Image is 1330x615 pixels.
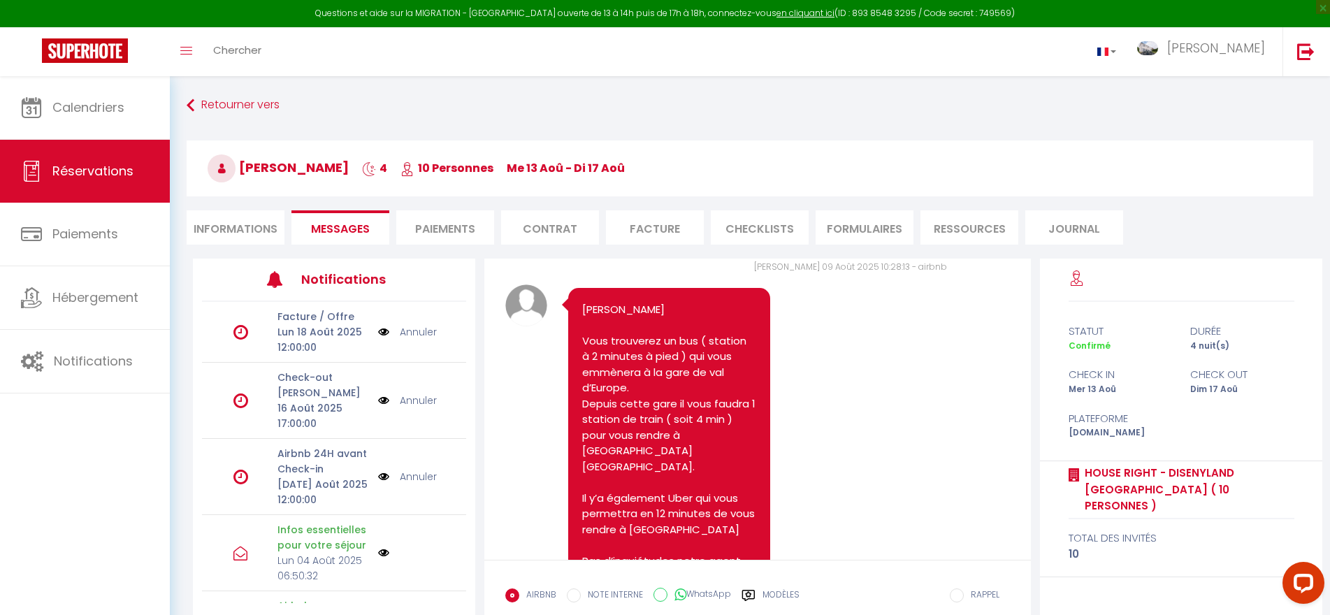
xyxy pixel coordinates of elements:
[1059,366,1181,383] div: check in
[1181,340,1303,353] div: 4 nuit(s)
[277,309,369,324] p: Facture / Offre
[400,160,493,176] span: 10 Personnes
[311,221,370,237] span: Messages
[400,469,437,484] a: Annuler
[1059,323,1181,340] div: statut
[277,446,369,477] p: Airbnb 24H avant Check-in
[52,225,118,243] span: Paiements
[505,284,547,326] img: avatar.png
[396,210,494,245] li: Paiements
[400,324,437,340] a: Annuler
[1297,43,1315,60] img: logout
[54,352,133,370] span: Notifications
[52,162,133,180] span: Réservations
[213,43,261,57] span: Chercher
[581,588,643,604] label: NOTE INTERNE
[1069,546,1294,563] div: 10
[208,159,349,176] span: [PERSON_NAME]
[1127,27,1282,76] a: ... [PERSON_NAME]
[964,588,999,604] label: RAPPEL
[762,588,800,613] label: Modèles
[816,210,913,245] li: FORMULAIRES
[187,210,284,245] li: Informations
[711,210,809,245] li: CHECKLISTS
[1059,383,1181,396] div: Mer 13 Aoû
[1059,410,1181,427] div: Plateforme
[378,469,389,484] img: NO IMAGE
[187,93,1313,118] a: Retourner vers
[277,477,369,507] p: [DATE] Août 2025 12:00:00
[277,522,369,553] p: Infos essentielles pour votre séjour
[776,7,834,19] a: en cliquant ici
[52,289,138,306] span: Hébergement
[606,210,704,245] li: Facture
[754,261,947,273] span: [PERSON_NAME] 09 Août 2025 10:28:13 - airbnb
[1025,210,1123,245] li: Journal
[507,160,625,176] span: me 13 Aoû - di 17 Aoû
[277,324,369,355] p: Lun 18 Août 2025 12:00:00
[277,370,369,385] p: Check-out
[519,588,556,604] label: AIRBNB
[1181,323,1303,340] div: durée
[203,27,272,76] a: Chercher
[277,385,369,431] p: [PERSON_NAME] 16 Août 2025 17:00:00
[378,324,389,340] img: NO IMAGE
[1167,39,1265,57] span: [PERSON_NAME]
[362,160,387,176] span: 4
[1080,465,1294,514] a: House Right - Disenyland [GEOGRAPHIC_DATA] ( 10 personnes )
[378,547,389,558] img: NO IMAGE
[1069,530,1294,547] div: total des invités
[667,588,731,603] label: WhatsApp
[378,393,389,408] img: NO IMAGE
[501,210,599,245] li: Contrat
[1181,383,1303,396] div: Dim 17 Aoû
[1271,556,1330,615] iframe: LiveChat chat widget
[52,99,124,116] span: Calendriers
[1069,340,1111,352] span: Confirmé
[301,263,411,295] h3: Notifications
[920,210,1018,245] li: Ressources
[400,393,437,408] a: Annuler
[1059,426,1181,440] div: [DOMAIN_NAME]
[42,38,128,63] img: Super Booking
[1137,41,1158,55] img: ...
[277,553,369,584] p: Lun 04 Août 2025 06:50:32
[1181,366,1303,383] div: check out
